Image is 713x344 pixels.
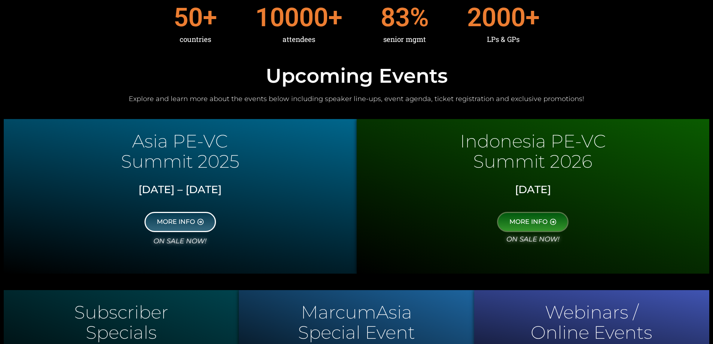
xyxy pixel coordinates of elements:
[255,4,328,30] span: 10000
[478,305,706,319] p: Webinars /
[243,305,470,319] p: MarcumAsia
[4,66,709,86] h2: Upcoming Events
[410,4,429,30] span: %
[381,30,429,48] div: senior mgmt
[7,154,353,168] p: Summit 2025
[328,4,342,30] span: +
[157,219,195,225] span: MORE INFO
[9,183,351,196] h3: [DATE] – [DATE]
[7,305,235,319] p: Subscriber
[174,30,217,48] div: countries
[362,183,704,196] h3: [DATE]
[467,30,540,48] div: LPs & GPs
[153,237,207,245] i: on sale now!
[478,325,706,340] p: Online Events
[360,134,706,148] p: Indonesia PE-VC
[525,4,540,30] span: +
[7,325,235,340] p: Specials
[144,212,216,232] a: MORE INFO
[506,235,560,243] i: on sale now!
[243,325,470,340] p: Special Event
[255,30,342,48] div: attendees
[360,154,706,168] p: Summit 2026
[509,219,548,225] span: MORE INFO
[467,4,525,30] span: 2000
[7,134,353,148] p: Asia PE-VC
[203,4,217,30] span: +
[381,4,410,30] span: 83
[4,95,709,103] h2: Explore and learn more about the events below including speaker line-ups, event agenda, ticket re...
[174,4,203,30] span: 50
[497,212,569,232] a: MORE INFO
